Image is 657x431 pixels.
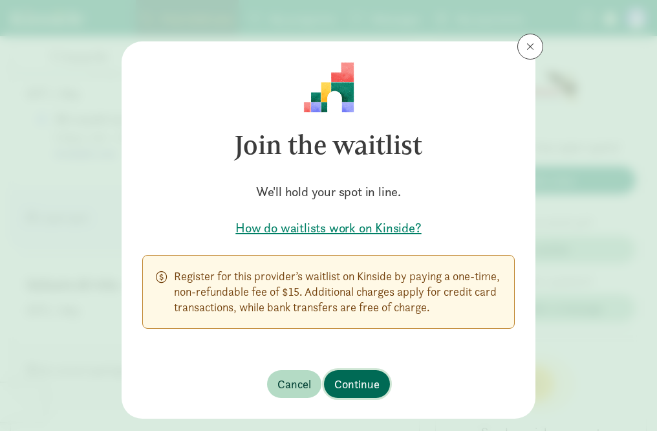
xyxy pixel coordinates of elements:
h5: We'll hold your spot in line. [142,182,515,201]
p: Register for this provider’s waitlist on Kinside by paying a one-time, non-refundable fee of $15.... [174,269,501,315]
span: Continue [334,375,380,393]
a: How do waitlists work on Kinside? [142,219,515,237]
span: Cancel [277,375,311,393]
button: Continue [324,370,390,398]
h3: Join the waitlist [142,113,515,177]
button: Cancel [267,370,321,398]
